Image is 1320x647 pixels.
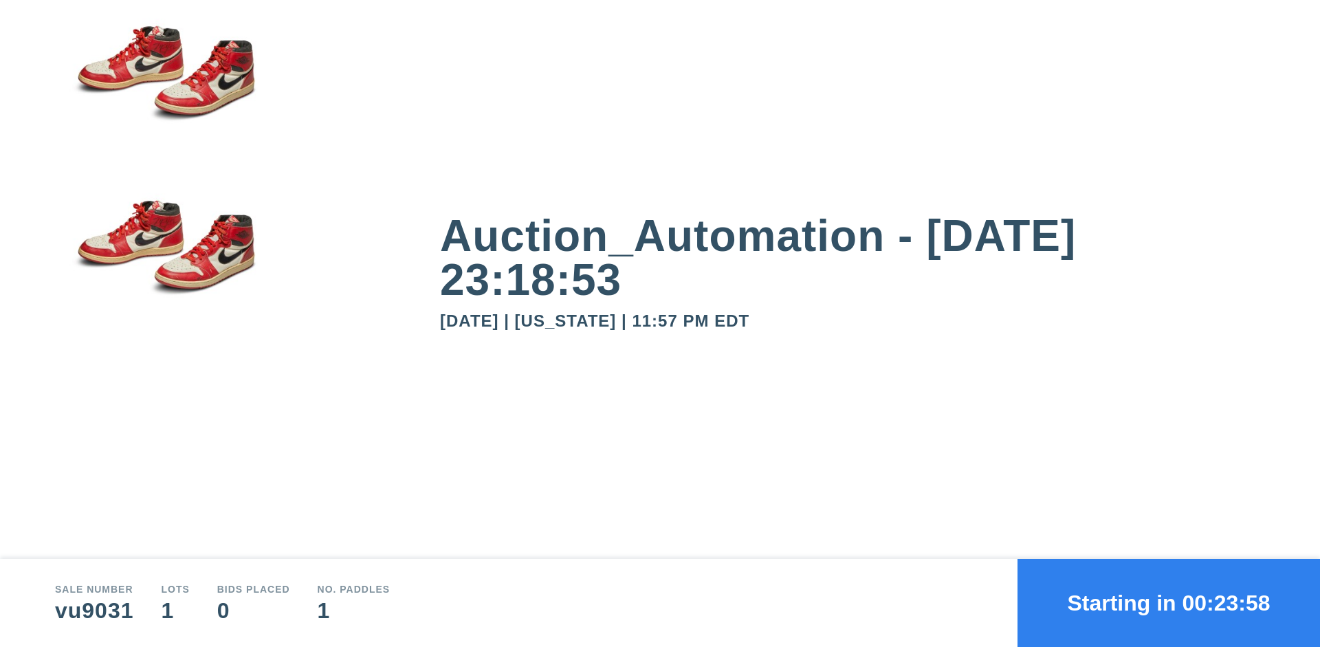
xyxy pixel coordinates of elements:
button: Starting in 00:23:58 [1017,559,1320,647]
div: 1 [161,600,189,622]
div: Bids Placed [217,584,290,594]
div: Auction_Automation - [DATE] 23:18:53 [440,214,1265,302]
div: 0 [217,600,290,622]
div: [DATE] | [US_STATE] | 11:57 PM EDT [440,313,1265,329]
div: 1 [318,600,390,622]
div: Sale number [55,584,133,594]
div: vu9031 [55,600,133,622]
div: Lots [161,584,189,594]
div: No. Paddles [318,584,390,594]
